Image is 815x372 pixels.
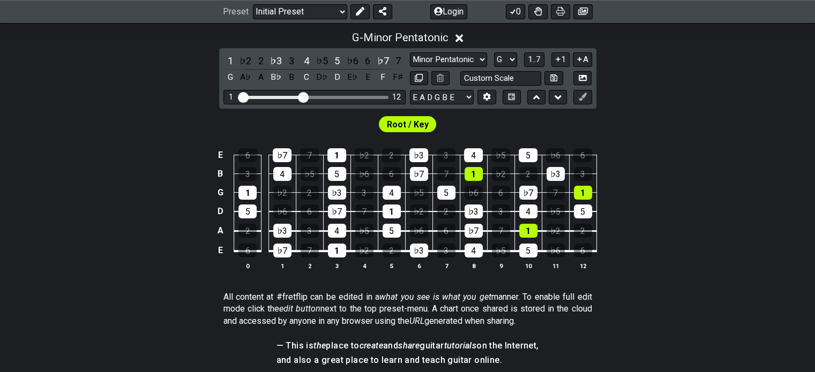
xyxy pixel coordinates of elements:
div: 5 [437,186,455,200]
div: 1 [574,186,592,200]
select: Preset [253,4,347,19]
th: 11 [542,260,569,271]
em: tutorials [444,340,477,351]
button: Store user defined scale [544,71,563,86]
th: 12 [569,260,596,271]
div: toggle scale degree [330,54,344,68]
div: ♭3 [328,186,346,200]
div: 7 [437,167,455,181]
th: 9 [487,260,514,271]
div: ♭7 [465,224,483,238]
div: ♭3 [465,204,483,218]
td: G [214,183,227,202]
div: 2 [574,224,592,238]
em: share [398,340,420,351]
div: 2 [519,167,537,181]
div: 1 [465,167,483,181]
div: ♭2 [410,204,428,218]
div: 5 [574,204,592,218]
th: 1 [268,260,296,271]
td: B [214,164,227,183]
span: G - Minor Pentatonic [352,31,448,44]
button: A [573,52,592,67]
h4: — This is place to and guitar on the Internet, [276,340,539,352]
em: edit button [279,303,320,314]
div: 7 [492,224,510,238]
div: toggle scale degree [346,54,360,68]
div: 6 [301,204,319,218]
th: 10 [514,260,542,271]
div: toggle pitch class [346,70,360,85]
button: 1 [551,52,570,67]
div: 12 [392,93,401,102]
em: what you see is what you get [379,292,491,302]
div: toggle pitch class [254,70,268,85]
div: 3 [437,244,455,257]
td: E [214,240,227,261]
button: Create image [573,4,593,19]
div: 6 [437,224,455,238]
div: ♭5 [410,186,428,200]
div: 2 [238,224,257,238]
button: Delete [431,71,450,86]
div: 2 [383,244,401,257]
div: toggle scale degree [361,54,375,68]
div: toggle pitch class [300,70,313,85]
button: Edit Tuning [477,90,496,104]
th: 2 [296,260,323,271]
button: 1..7 [524,52,544,67]
div: 6 [574,244,592,257]
div: ♭6 [547,244,565,257]
div: toggle pitch class [391,70,405,85]
select: Tonic/Root [494,52,517,67]
div: ♭2 [355,148,373,162]
button: Edit Preset [350,4,370,19]
div: Visible fret range [223,90,406,104]
div: 3 [492,204,510,218]
div: 5 [519,148,537,162]
div: 7 [300,148,319,162]
div: 6 [492,186,510,200]
select: Tuning [410,90,474,104]
div: 2 [301,186,319,200]
span: First enable full edit mode to edit [387,117,429,132]
div: ♭5 [301,167,319,181]
button: Share Preset [373,4,392,19]
button: Copy [410,71,428,86]
div: 6 [573,148,592,162]
div: toggle pitch class [376,70,390,85]
div: toggle scale degree [391,54,405,68]
div: toggle pitch class [330,70,344,85]
div: 3 [238,167,257,181]
div: ♭5 [355,224,373,238]
span: Preset [223,7,249,17]
div: 5 [328,167,346,181]
div: toggle pitch class [223,70,237,85]
th: 3 [323,260,350,271]
em: create [359,340,383,351]
th: 6 [405,260,432,271]
div: 1 [383,204,401,218]
th: 8 [460,260,487,271]
div: 1 [519,224,537,238]
div: toggle pitch class [315,70,329,85]
div: ♭3 [547,167,565,181]
div: 7 [547,186,565,200]
div: toggle scale degree [285,54,298,68]
div: 4 [465,244,483,257]
div: toggle pitch class [269,70,283,85]
button: Move down [549,90,567,104]
button: Login [430,4,467,19]
div: 5 [519,244,537,257]
div: ♭2 [492,167,510,181]
th: 0 [234,260,261,271]
div: toggle scale degree [315,54,329,68]
div: toggle scale degree [269,54,283,68]
button: Toggle horizontal chord view [503,90,521,104]
td: E [214,146,227,165]
div: toggle scale degree [300,54,313,68]
div: 4 [328,224,346,238]
em: the [313,340,326,351]
div: toggle scale degree [376,54,390,68]
p: All content at #fretflip can be edited in a manner. To enable full edit mode click the next to th... [223,291,592,327]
